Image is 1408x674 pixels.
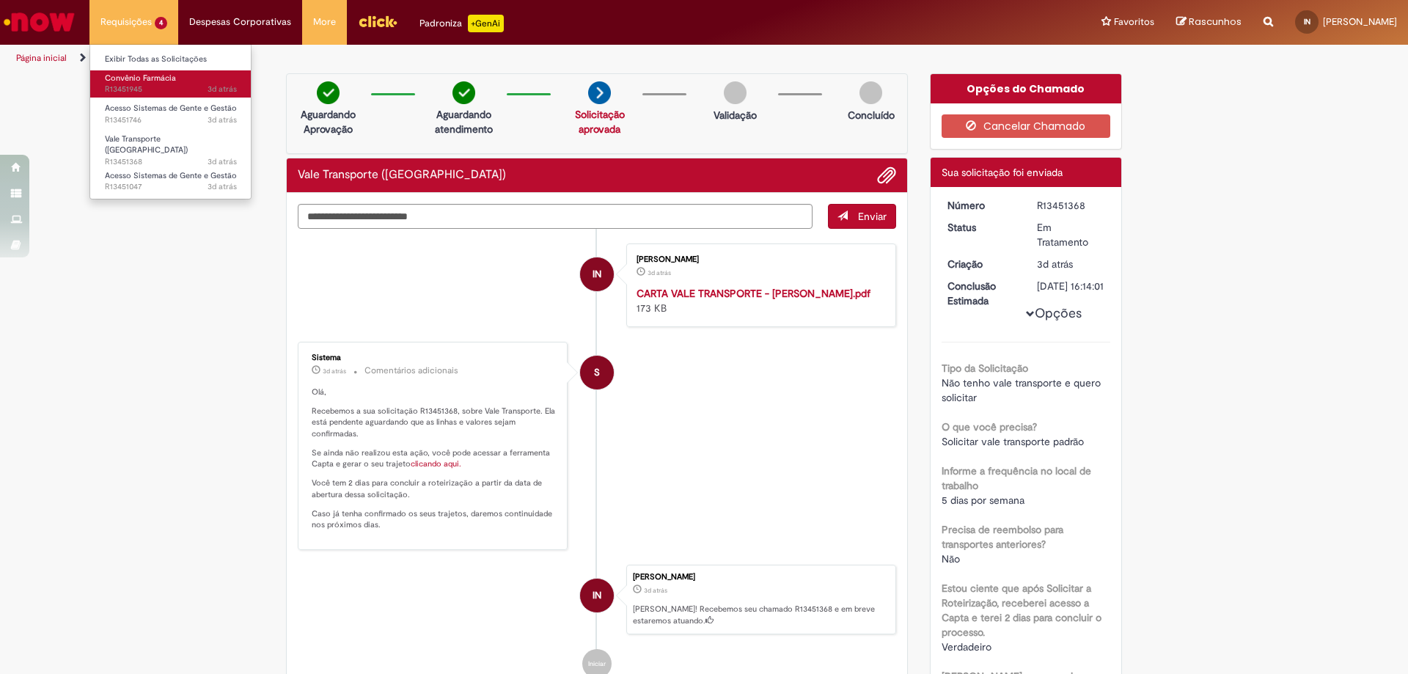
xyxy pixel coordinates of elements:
[1037,220,1105,249] div: Em Tratamento
[411,458,461,469] a: clicando aqui.
[942,640,991,653] span: Verdadeiro
[208,114,237,125] time: 27/08/2025 11:07:27
[580,356,614,389] div: System
[293,107,364,136] p: Aguardando Aprovação
[942,435,1084,448] span: Solicitar vale transporte padrão
[714,108,757,122] p: Validação
[105,156,237,168] span: R13451368
[1037,198,1105,213] div: R13451368
[1037,257,1073,271] time: 27/08/2025 10:13:58
[1189,15,1242,29] span: Rascunhos
[942,376,1104,404] span: Não tenho vale transporte e quero solicitar
[942,464,1091,492] b: Informe a frequência no local de trabalho
[298,204,813,229] textarea: Digite sua mensagem aqui...
[312,477,556,500] p: Você tem 2 dias para concluir a roteirização a partir da data de abertura dessa solicitação.
[323,367,346,376] time: 27/08/2025 10:14:01
[644,586,667,595] span: 3d atrás
[637,286,881,315] div: 173 KB
[588,81,611,104] img: arrow-next.png
[942,582,1101,639] b: Estou ciente que após Solicitar a Roteirização, receberei acesso a Capta e terei 2 dias para conc...
[317,81,340,104] img: check-circle-green.png
[637,287,870,300] a: CARTA VALE TRANSPORTE - [PERSON_NAME].pdf
[936,220,1027,235] dt: Status
[312,406,556,440] p: Recebemos a sua solicitação R13451368, sobre Vale Transporte. Ela está pendente aguardando que as...
[105,103,237,114] span: Acesso Sistemas de Gente e Gestão
[936,257,1027,271] dt: Criação
[575,108,625,136] a: Solicitação aprovada
[877,166,896,185] button: Adicionar anexos
[1304,17,1310,26] span: IN
[16,52,67,64] a: Página inicial
[364,365,458,377] small: Comentários adicionais
[323,367,346,376] span: 3d atrás
[428,107,499,136] p: Aguardando atendimento
[105,170,237,181] span: Acesso Sistemas de Gente e Gestão
[90,100,252,128] a: Aberto R13451746 : Acesso Sistemas de Gente e Gestão
[1114,15,1154,29] span: Favoritos
[208,156,237,167] time: 27/08/2025 10:14:00
[644,586,667,595] time: 27/08/2025 10:13:58
[90,51,252,67] a: Exibir Todas as Solicitações
[580,579,614,612] div: Isabel Hernandes Nunes
[1323,15,1397,28] span: [PERSON_NAME]
[105,84,237,95] span: R13451945
[419,15,504,32] div: Padroniza
[942,552,960,565] span: Não
[859,81,882,104] img: img-circle-grey.png
[312,447,556,470] p: Se ainda não realizou esta ação, você pode acessar a ferramenta Capta e gerar o seu trajeto
[931,74,1122,103] div: Opções do Chamado
[468,15,504,32] p: +GenAi
[936,279,1027,308] dt: Conclusão Estimada
[724,81,747,104] img: img-circle-grey.png
[648,268,671,277] span: 3d atrás
[828,204,896,229] button: Enviar
[90,168,252,195] a: Aberto R13451047 : Acesso Sistemas de Gente e Gestão
[155,17,167,29] span: 4
[1037,257,1105,271] div: 27/08/2025 10:13:58
[942,166,1063,179] span: Sua solicitação foi enviada
[942,362,1028,375] b: Tipo da Solicitação
[1037,257,1073,271] span: 3d atrás
[942,494,1024,507] span: 5 dias por semana
[105,114,237,126] span: R13451746
[189,15,291,29] span: Despesas Corporativas
[312,387,556,398] p: Olá,
[312,508,556,531] p: Caso já tenha confirmado os seus trajetos, daremos continuidade nos próximos dias.
[593,578,601,613] span: IN
[105,133,188,156] span: Vale Transporte ([GEOGRAPHIC_DATA])
[313,15,336,29] span: More
[648,268,671,277] time: 27/08/2025 10:19:37
[208,181,237,192] time: 27/08/2025 09:30:39
[298,169,506,182] h2: Vale Transporte (VT) Histórico de tíquete
[208,156,237,167] span: 3d atrás
[208,114,237,125] span: 3d atrás
[89,44,252,199] ul: Requisições
[633,573,888,582] div: [PERSON_NAME]
[633,604,888,626] p: [PERSON_NAME]! Recebemos seu chamado R13451368 e em breve estaremos atuando.
[594,355,600,390] span: S
[936,198,1027,213] dt: Número
[100,15,152,29] span: Requisições
[105,73,176,84] span: Convênio Farmácia
[637,255,881,264] div: [PERSON_NAME]
[1037,279,1105,293] div: [DATE] 16:14:01
[452,81,475,104] img: check-circle-green.png
[105,181,237,193] span: R13451047
[208,84,237,95] time: 27/08/2025 11:35:52
[11,45,928,72] ul: Trilhas de página
[298,565,896,635] li: Isabel Hernandes Nunes
[858,210,887,223] span: Enviar
[848,108,895,122] p: Concluído
[942,114,1111,138] button: Cancelar Chamado
[208,84,237,95] span: 3d atrás
[1176,15,1242,29] a: Rascunhos
[942,420,1037,433] b: O que você precisa?
[90,70,252,98] a: Aberto R13451945 : Convênio Farmácia
[90,131,252,163] a: Aberto R13451368 : Vale Transporte (VT)
[580,257,614,291] div: Isabel Hernandes Nunes
[942,523,1063,551] b: Precisa de reembolso para transportes anteriores?
[1,7,77,37] img: ServiceNow
[358,10,397,32] img: click_logo_yellow_360x200.png
[593,257,601,292] span: IN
